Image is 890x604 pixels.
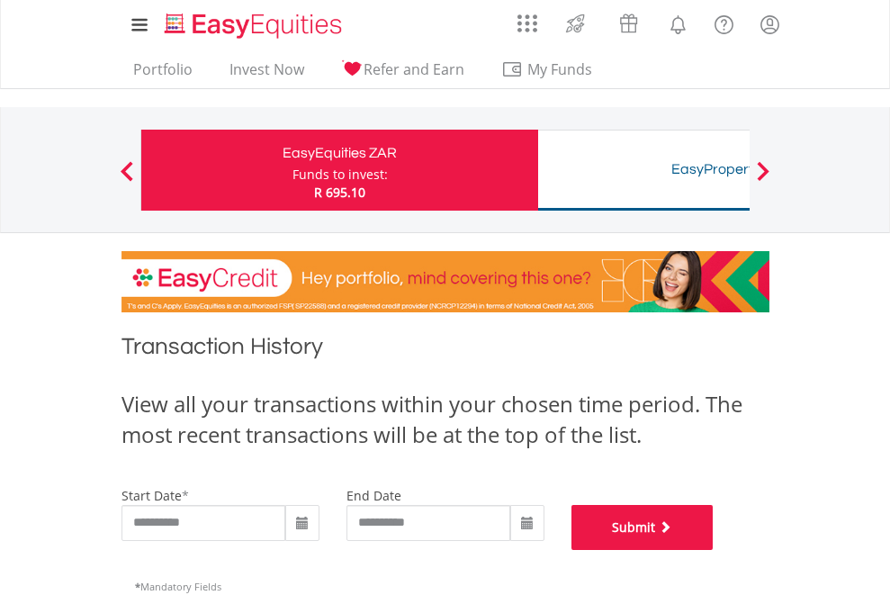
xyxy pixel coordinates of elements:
[501,58,619,81] span: My Funds
[222,60,311,88] a: Invest Now
[506,5,549,33] a: AppsGrid
[346,487,401,504] label: end date
[747,5,793,44] a: My Profile
[571,505,714,550] button: Submit
[109,170,145,188] button: Previous
[364,59,464,79] span: Refer and Earn
[701,5,747,41] a: FAQ's and Support
[655,5,701,41] a: Notifications
[157,5,349,41] a: Home page
[121,251,769,312] img: EasyCredit Promotion Banner
[314,184,365,201] span: R 695.10
[561,9,590,38] img: thrive-v2.svg
[602,5,655,38] a: Vouchers
[121,389,769,451] div: View all your transactions within your chosen time period. The most recent transactions will be a...
[121,330,769,371] h1: Transaction History
[745,170,781,188] button: Next
[126,60,200,88] a: Portfolio
[152,140,527,166] div: EasyEquities ZAR
[135,580,221,593] span: Mandatory Fields
[334,60,472,88] a: Refer and Earn
[614,9,643,38] img: vouchers-v2.svg
[121,487,182,504] label: start date
[161,11,349,41] img: EasyEquities_Logo.png
[517,14,537,33] img: grid-menu-icon.svg
[292,166,388,184] div: Funds to invest:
